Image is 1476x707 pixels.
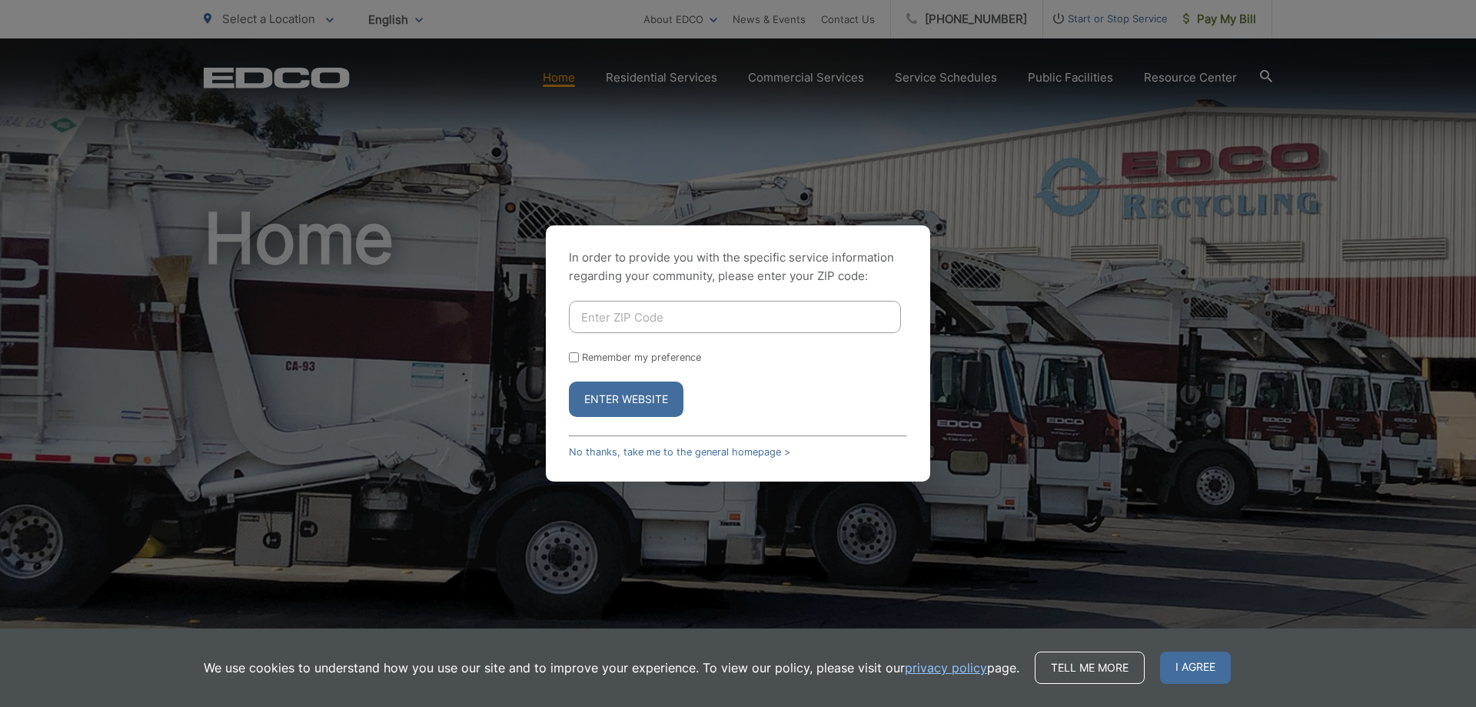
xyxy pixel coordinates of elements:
[1160,652,1231,684] span: I agree
[582,352,701,363] label: Remember my preference
[569,301,901,333] input: Enter ZIP Code
[204,659,1019,677] p: We use cookies to understand how you use our site and to improve your experience. To view our pol...
[905,659,987,677] a: privacy policy
[569,382,683,417] button: Enter Website
[1035,652,1145,684] a: Tell me more
[569,446,790,458] a: No thanks, take me to the general homepage >
[569,248,907,285] p: In order to provide you with the specific service information regarding your community, please en...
